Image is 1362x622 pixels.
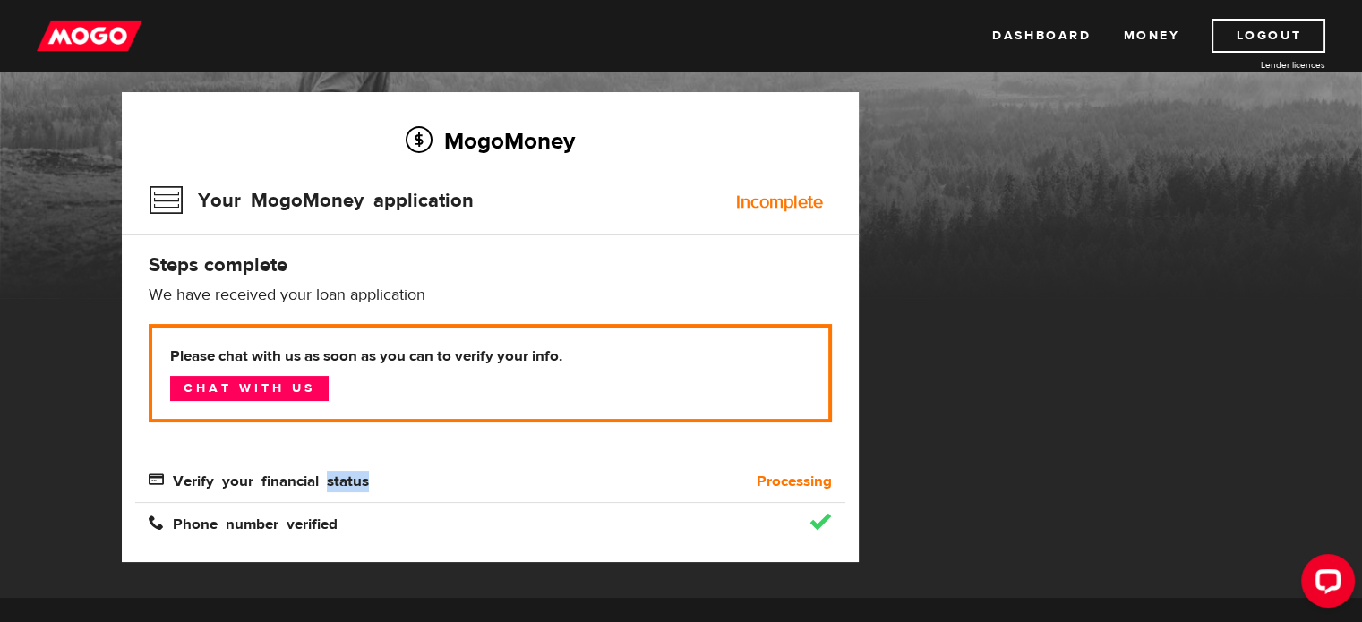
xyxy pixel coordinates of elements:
[1123,19,1179,53] a: Money
[992,19,1091,53] a: Dashboard
[149,252,832,277] h4: Steps complete
[149,122,832,159] h2: MogoMoney
[1212,19,1325,53] a: Logout
[170,345,810,367] b: Please chat with us as soon as you can to verify your info.
[1287,547,1362,622] iframe: LiveChat chat widget
[170,376,329,401] a: Chat with us
[1191,58,1325,72] a: Lender licences
[149,472,369,487] span: Verify your financial status
[149,285,832,306] p: We have received your loan application
[736,193,823,211] div: Incomplete
[149,515,338,530] span: Phone number verified
[37,19,142,53] img: mogo_logo-11ee424be714fa7cbb0f0f49df9e16ec.png
[149,177,474,224] h3: Your MogoMoney application
[757,471,832,492] b: Processing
